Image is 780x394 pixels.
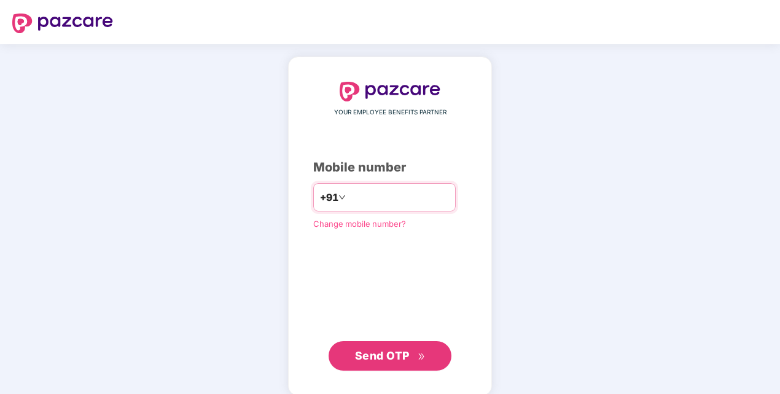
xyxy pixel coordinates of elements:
[355,349,410,362] span: Send OTP
[418,353,426,361] span: double-right
[329,341,451,371] button: Send OTPdouble-right
[320,190,338,205] span: +91
[313,219,406,229] a: Change mobile number?
[313,158,467,177] div: Mobile number
[12,14,113,33] img: logo
[334,108,447,117] span: YOUR EMPLOYEE BENEFITS PARTNER
[340,82,440,101] img: logo
[338,194,346,201] span: down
